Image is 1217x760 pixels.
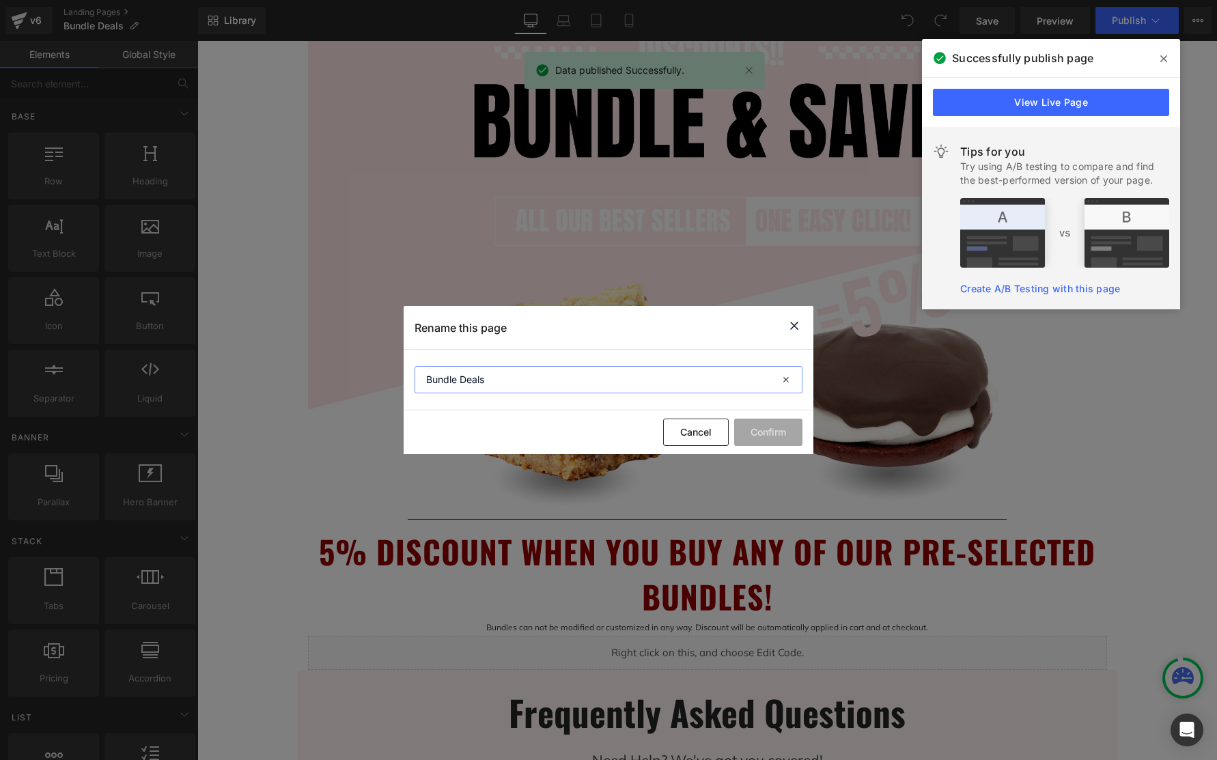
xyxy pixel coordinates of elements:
img: light.svg [933,143,949,160]
a: View Live Page [933,89,1169,116]
div: Try using A/B testing to compare and find the best-performed version of your page. [960,160,1169,187]
button: Confirm [734,419,802,446]
div: Tips for you [960,143,1169,160]
span: Successfully publish page [952,50,1093,66]
p: Bundles can not be modified or customized in any way. Discount will be automatically applied in c... [111,578,910,595]
img: tip.png [960,198,1169,268]
p: Need Help? We've got you covered! [111,709,910,731]
a: Create A/B Testing with this page [960,283,1120,294]
h2: Frequently Asked Questions [111,651,910,692]
h1: 5% DISCOUNT WHEN YOU BUY ANY OF OUR PRE-SELECTED BUNDLES! [111,488,910,578]
div: Open Intercom Messenger [1171,714,1203,746]
p: Rename this page [415,321,507,335]
button: Cancel [663,419,729,446]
